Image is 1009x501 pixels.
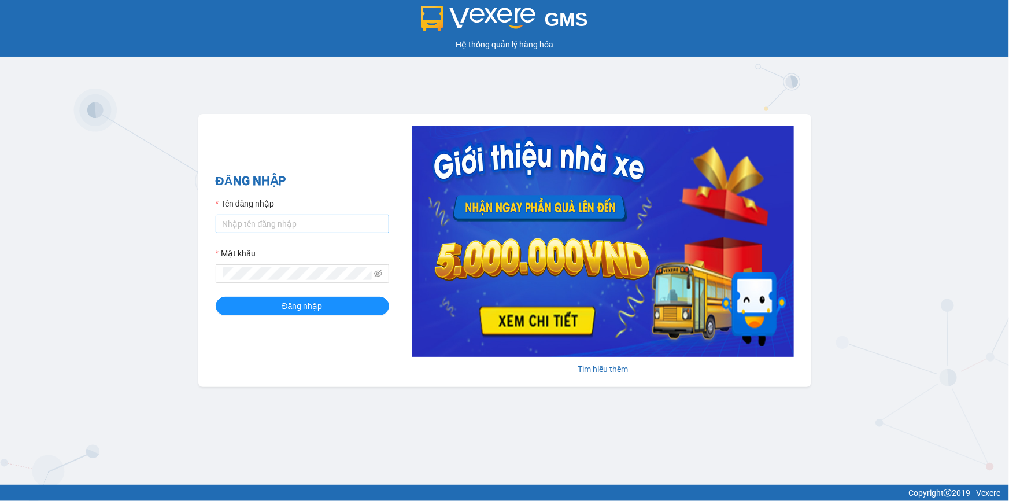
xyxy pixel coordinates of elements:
input: Tên đăng nhập [216,215,389,233]
a: GMS [421,17,588,27]
div: Tìm hiểu thêm [412,363,794,375]
img: logo 2 [421,6,535,31]
button: Đăng nhập [216,297,389,315]
span: copyright [944,489,952,497]
span: eye-invisible [374,270,382,278]
input: Mật khẩu [223,267,372,280]
img: banner-0 [412,126,794,357]
div: Hệ thống quản lý hàng hóa [3,38,1006,51]
label: Mật khẩu [216,247,256,260]
span: Đăng nhập [282,300,323,312]
span: GMS [545,9,588,30]
label: Tên đăng nhập [216,197,275,210]
div: Copyright 2019 - Vexere [9,487,1000,499]
h2: ĐĂNG NHẬP [216,172,389,191]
